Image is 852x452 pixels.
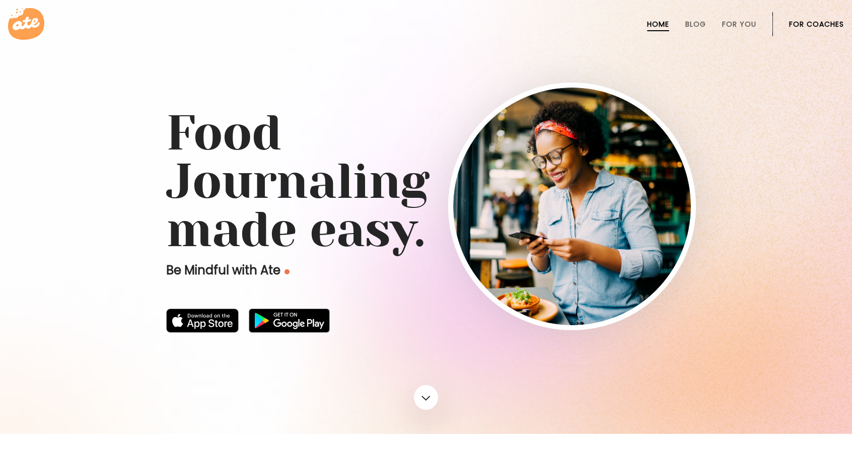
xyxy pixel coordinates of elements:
[647,20,669,28] a: Home
[722,20,756,28] a: For You
[166,109,686,254] h1: Food Journaling made easy.
[249,309,330,333] img: badge-download-google.png
[166,309,239,333] img: badge-download-apple.svg
[685,20,706,28] a: Blog
[166,262,448,278] p: Be Mindful with Ate
[453,88,691,325] img: home-hero-img-rounded.png
[789,20,844,28] a: For Coaches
